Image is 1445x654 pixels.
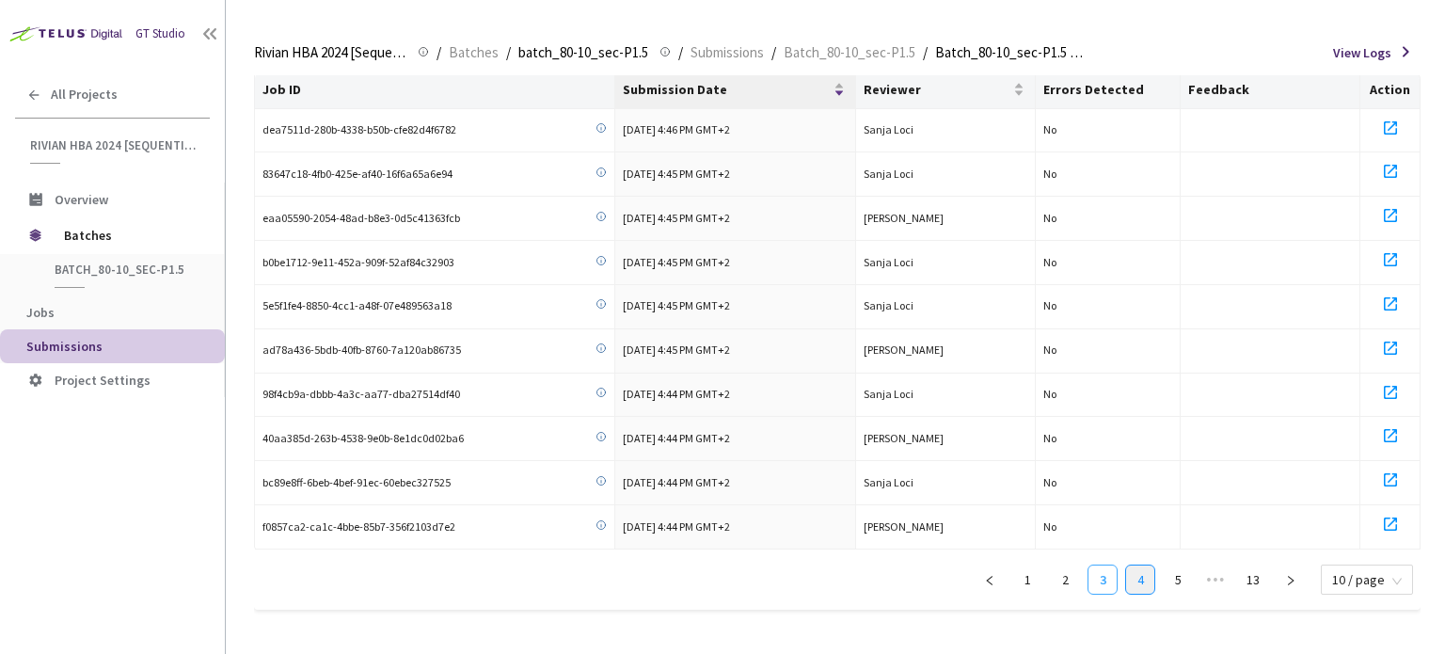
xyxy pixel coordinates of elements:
[262,386,460,404] span: 98f4cb9a-dbbb-4a3c-aa77-dba27514df40
[1239,566,1267,594] a: 13
[262,342,461,359] span: ad78a436-5bdb-40fb-8760-7a120ab86735
[55,372,151,389] span: Project Settings
[26,338,103,355] span: Submissions
[864,343,944,357] span: [PERSON_NAME]
[55,191,108,208] span: Overview
[864,122,913,136] span: Sanja Loci
[445,41,502,62] a: Batches
[1043,519,1056,534] span: No
[1013,566,1041,594] a: 1
[262,121,456,139] span: dea7511d-280b-4338-b50b-cfe82d4f6782
[1276,565,1306,595] li: Next Page
[1200,565,1231,595] li: Next 5 Pages
[254,41,406,64] span: Rivian HBA 2024 [Sequential]
[506,41,511,64] li: /
[1043,475,1056,489] span: No
[623,167,730,181] span: [DATE] 4:45 PM GMT+2
[1321,565,1413,587] div: Page Size
[1043,431,1056,445] span: No
[623,255,730,269] span: [DATE] 4:45 PM GMT+2
[784,41,915,64] span: Batch_80-10_sec-P1.5
[975,565,1005,595] button: left
[1043,298,1056,312] span: No
[55,262,194,278] span: batch_80-10_sec-P1.5
[1200,565,1231,595] span: •••
[623,343,730,357] span: [DATE] 4:45 PM GMT+2
[1164,566,1192,594] a: 5
[1332,566,1402,594] span: 10 / page
[623,82,829,97] span: Submission Date
[771,41,776,64] li: /
[1043,255,1056,269] span: No
[984,575,995,586] span: left
[623,431,730,445] span: [DATE] 4:44 PM GMT+2
[780,41,919,62] a: Batch_80-10_sec-P1.5
[1238,565,1268,595] li: 13
[623,298,730,312] span: [DATE] 4:45 PM GMT+2
[1088,565,1118,595] li: 3
[864,211,944,225] span: [PERSON_NAME]
[437,41,441,64] li: /
[262,166,453,183] span: 83647c18-4fb0-425e-af40-16f6a65a6e94
[1088,566,1117,594] a: 3
[262,474,451,492] span: bc89e8ff-6beb-4bef-91ec-60ebec327525
[64,216,193,254] span: Batches
[262,430,464,448] span: 40aa385d-263b-4538-9e0b-8e1dc0d02ba6
[1181,72,1361,109] th: Feedback
[1012,565,1042,595] li: 1
[262,297,452,315] span: 5e5f1fe4-8850-4cc1-a48f-07e489563a18
[1050,565,1080,595] li: 2
[864,255,913,269] span: Sanja Loci
[1036,72,1180,109] th: Errors Detected
[1333,43,1391,62] span: View Logs
[864,82,1010,97] span: Reviewer
[262,210,460,228] span: eaa05590-2054-48ad-b8e3-0d5c41363fcb
[449,41,499,64] span: Batches
[864,519,944,534] span: [PERSON_NAME]
[1043,211,1056,225] span: No
[864,387,913,401] span: Sanja Loci
[262,518,455,536] span: f0857ca2-ca1c-4bbe-85b7-356f2103d7e2
[26,304,55,321] span: Jobs
[1163,565,1193,595] li: 5
[262,254,454,272] span: b0be1712-9e11-452a-909f-52af84c32903
[51,87,118,103] span: All Projects
[1051,566,1079,594] a: 2
[687,41,768,62] a: Submissions
[923,41,928,64] li: /
[1043,167,1056,181] span: No
[1360,72,1421,109] th: Action
[30,137,198,153] span: Rivian HBA 2024 [Sequential]
[678,41,683,64] li: /
[864,167,913,181] span: Sanja Loci
[1043,343,1056,357] span: No
[623,211,730,225] span: [DATE] 4:45 PM GMT+2
[623,122,730,136] span: [DATE] 4:46 PM GMT+2
[975,565,1005,595] li: Previous Page
[623,387,730,401] span: [DATE] 4:44 PM GMT+2
[935,41,1088,64] span: Batch_80-10_sec-P1.5 QC - [DATE]
[623,475,730,489] span: [DATE] 4:44 PM GMT+2
[518,41,648,64] span: batch_80-10_sec-P1.5
[864,431,944,445] span: [PERSON_NAME]
[1285,575,1296,586] span: right
[1125,565,1155,595] li: 4
[864,298,913,312] span: Sanja Loci
[864,475,913,489] span: Sanja Loci
[691,41,764,64] span: Submissions
[135,25,185,43] div: GT Studio
[1126,566,1154,594] a: 4
[623,519,730,534] span: [DATE] 4:44 PM GMT+2
[856,72,1037,109] th: Reviewer
[1043,122,1056,136] span: No
[255,72,615,109] th: Job ID
[1043,387,1056,401] span: No
[1276,565,1306,595] button: right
